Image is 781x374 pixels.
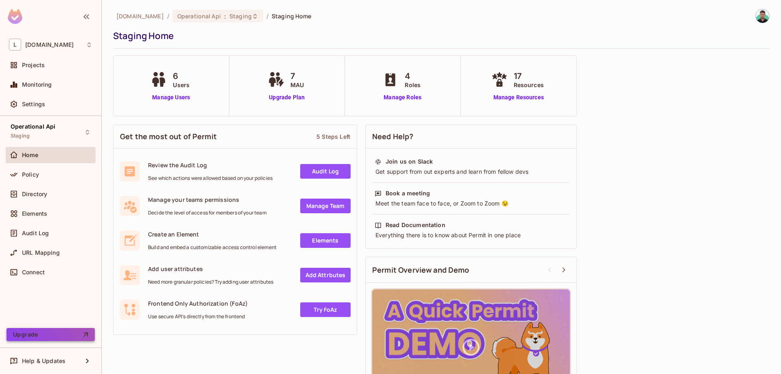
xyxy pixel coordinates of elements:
span: Decide the level of access for members of your team [148,210,266,216]
span: URL Mapping [22,249,60,256]
span: Frontend Only Authorization (FoAz) [148,300,248,307]
span: Connect [22,269,45,276]
span: : [224,13,227,20]
a: Upgrade Plan [266,93,308,102]
span: Need more granular policies? Try adding user attributes [148,279,273,285]
span: Create an Element [148,230,277,238]
span: Home [22,152,39,158]
span: Workspace: lakpa.cl [25,42,74,48]
span: Need Help? [372,131,414,142]
a: Manage Users [148,93,194,102]
span: Policy [22,171,39,178]
span: Get the most out of Permit [120,131,217,142]
li: / [167,12,169,20]
a: Manage Resources [489,93,548,102]
span: 17 [514,70,544,82]
a: Try FoAz [300,302,351,317]
span: the active workspace [116,12,164,20]
a: Manage Team [300,199,351,213]
a: Add Attrbutes [300,268,351,282]
span: Monitoring [22,81,52,88]
div: Read Documentation [386,221,445,229]
span: Staging [229,12,252,20]
div: Meet the team face to face, or Zoom to Zoom 😉 [375,199,567,208]
span: MAU [290,81,304,89]
span: Elements [22,210,47,217]
div: Join us on Slack [386,157,433,166]
span: Roles [405,81,421,89]
span: Projects [22,62,45,68]
span: Audit Log [22,230,49,236]
img: SReyMgAAAABJRU5ErkJggg== [8,9,22,24]
span: Manage your teams permissions [148,196,266,203]
li: / [266,12,268,20]
span: See which actions were allowed based on your policies [148,175,273,182]
img: Felipe Henriquez [756,9,769,23]
span: Settings [22,101,45,107]
a: Manage Roles [380,93,425,102]
div: Everything there is to know about Permit in one place [375,231,567,239]
span: 4 [405,70,421,82]
span: Operational Api [11,123,55,130]
span: 6 [173,70,190,82]
span: Use secure API's directly from the frontend [148,313,248,320]
a: Audit Log [300,164,351,179]
div: Staging Home [113,30,766,42]
span: Add user attributes [148,265,273,273]
a: Elements [300,233,351,248]
span: L [9,39,21,50]
span: Users [173,81,190,89]
div: 5 Steps Left [316,133,350,140]
span: Permit Overview and Demo [372,265,469,275]
span: Staging [11,133,30,139]
span: Directory [22,191,47,197]
div: Book a meeting [386,189,430,197]
span: Staging Home [272,12,312,20]
span: Build and embed a customizable access control element [148,244,277,251]
span: Help & Updates [22,358,65,364]
button: Upgrade [7,328,95,341]
span: Operational Api [177,12,221,20]
span: 7 [290,70,304,82]
span: Review the Audit Log [148,161,273,169]
div: Get support from out experts and learn from fellow devs [375,168,567,176]
span: Resources [514,81,544,89]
